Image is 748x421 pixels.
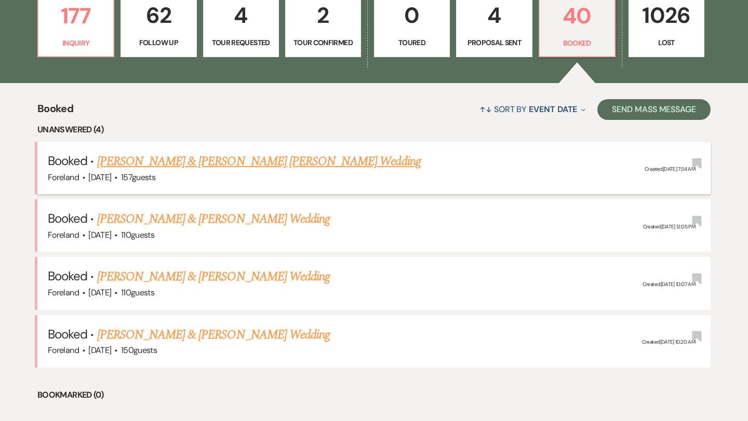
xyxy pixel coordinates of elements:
[463,37,525,48] p: Proposal Sent
[642,338,695,345] span: Created: [DATE] 10:20 AM
[48,345,79,356] span: Foreland
[121,229,154,240] span: 110 guests
[48,268,87,284] span: Booked
[381,37,443,48] p: Toured
[97,325,330,344] a: [PERSON_NAME] & [PERSON_NAME] Wedding
[635,37,698,48] p: Lost
[121,172,155,183] span: 157 guests
[643,223,695,230] span: Created: [DATE] 12:05 PM
[37,123,711,137] li: Unanswered (4)
[546,37,608,49] p: Booked
[88,229,111,240] span: [DATE]
[88,345,111,356] span: [DATE]
[48,172,79,183] span: Foreland
[97,152,421,171] a: [PERSON_NAME] & [PERSON_NAME] [PERSON_NAME] Wedding
[48,326,87,342] span: Booked
[479,104,492,115] span: ↑↓
[45,37,107,49] p: Inquiry
[645,166,695,172] span: Created: [DATE] 7:34 AM
[121,345,157,356] span: 150 guests
[88,172,111,183] span: [DATE]
[121,287,154,298] span: 110 guests
[37,388,711,402] li: Bookmarked (0)
[597,99,711,120] button: Send Mass Message
[48,287,79,298] span: Foreland
[292,37,354,48] p: Tour Confirmed
[643,281,695,288] span: Created: [DATE] 10:07 AM
[127,37,190,48] p: Follow Up
[97,267,330,286] a: [PERSON_NAME] & [PERSON_NAME] Wedding
[48,153,87,169] span: Booked
[48,210,87,226] span: Booked
[529,104,577,115] span: Event Date
[97,210,330,228] a: [PERSON_NAME] & [PERSON_NAME] Wedding
[88,287,111,298] span: [DATE]
[37,101,73,123] span: Booked
[48,229,79,240] span: Foreland
[475,96,590,123] button: Sort By Event Date
[210,37,272,48] p: Tour Requested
